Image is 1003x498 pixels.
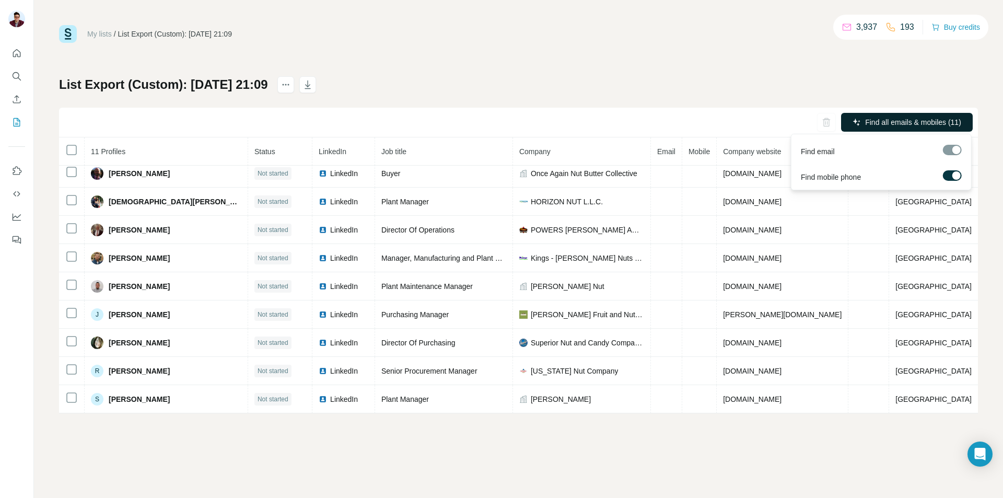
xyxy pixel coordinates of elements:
[91,252,103,264] img: Avatar
[319,226,327,234] img: LinkedIn logo
[91,393,103,406] div: S
[519,226,528,234] img: company-logo
[381,310,449,319] span: Purchasing Manager
[109,366,170,376] span: [PERSON_NAME]
[319,169,327,178] img: LinkedIn logo
[895,254,972,262] span: [GEOGRAPHIC_DATA]
[723,147,781,156] span: Company website
[8,207,25,226] button: Dashboard
[8,44,25,63] button: Quick start
[689,147,710,156] span: Mobile
[531,394,591,404] span: [PERSON_NAME]
[531,366,619,376] span: [US_STATE] Nut Company
[114,29,116,39] li: /
[801,172,861,182] span: Find mobile phone
[856,21,877,33] p: 3,937
[319,282,327,291] img: LinkedIn logo
[258,282,288,291] span: Not started
[723,226,782,234] span: [DOMAIN_NAME]
[109,225,170,235] span: [PERSON_NAME]
[330,225,358,235] span: LinkedIn
[319,367,327,375] img: LinkedIn logo
[931,20,980,34] button: Buy credits
[319,198,327,206] img: LinkedIn logo
[381,147,406,156] span: Job title
[900,21,914,33] p: 193
[723,198,782,206] span: [DOMAIN_NAME]
[723,282,782,291] span: [DOMAIN_NAME]
[319,310,327,319] img: LinkedIn logo
[381,254,531,262] span: Manager, Manufacturing and Plant Operations
[258,310,288,319] span: Not started
[723,395,782,403] span: [DOMAIN_NAME]
[109,338,170,348] span: [PERSON_NAME]
[87,30,112,38] a: My lists
[895,310,972,319] span: [GEOGRAPHIC_DATA]
[531,225,644,235] span: POWERS [PERSON_NAME] AND Nut
[91,308,103,321] div: J
[8,230,25,249] button: Feedback
[8,90,25,109] button: Enrich CSV
[109,168,170,179] span: [PERSON_NAME]
[657,147,675,156] span: Email
[109,196,241,207] span: [DEMOGRAPHIC_DATA][PERSON_NAME]
[330,366,358,376] span: LinkedIn
[109,281,170,292] span: [PERSON_NAME]
[531,253,644,263] span: Kings - [PERSON_NAME] Nuts - Summer Harvest
[381,198,429,206] span: Plant Manager
[258,169,288,178] span: Not started
[381,395,429,403] span: Plant Manager
[109,253,170,263] span: [PERSON_NAME]
[723,169,782,178] span: [DOMAIN_NAME]
[531,168,637,179] span: Once Again Nut Butter Collective
[519,367,528,375] img: company-logo
[723,367,782,375] span: [DOMAIN_NAME]
[319,395,327,403] img: LinkedIn logo
[109,309,170,320] span: [PERSON_NAME]
[109,394,170,404] span: [PERSON_NAME]
[865,117,961,128] span: Find all emails & mobiles (11)
[258,338,288,348] span: Not started
[91,337,103,349] img: Avatar
[8,67,25,86] button: Search
[519,147,551,156] span: Company
[8,184,25,203] button: Use Surfe API
[91,365,103,377] div: R
[723,339,782,347] span: [DOMAIN_NAME]
[91,195,103,208] img: Avatar
[801,146,835,157] span: Find email
[277,76,294,93] button: actions
[895,198,972,206] span: [GEOGRAPHIC_DATA]
[330,281,358,292] span: LinkedIn
[258,225,288,235] span: Not started
[841,113,973,132] button: Find all emails & mobiles (11)
[330,196,358,207] span: LinkedIn
[895,339,972,347] span: [GEOGRAPHIC_DATA]
[59,25,77,43] img: Surfe Logo
[381,169,401,178] span: Buyer
[8,161,25,180] button: Use Surfe on LinkedIn
[330,168,358,179] span: LinkedIn
[330,253,358,263] span: LinkedIn
[381,367,477,375] span: Senior Procurement Manager
[519,310,528,319] img: company-logo
[531,338,644,348] span: Superior Nut and Candy Company, Inc.
[319,254,327,262] img: LinkedIn logo
[258,197,288,206] span: Not started
[895,226,972,234] span: [GEOGRAPHIC_DATA]
[381,226,454,234] span: Director Of Operations
[519,198,528,206] img: company-logo
[8,113,25,132] button: My lists
[258,366,288,376] span: Not started
[895,367,972,375] span: [GEOGRAPHIC_DATA]
[59,76,268,93] h1: List Export (Custom): [DATE] 21:09
[8,10,25,27] img: Avatar
[531,309,644,320] span: [PERSON_NAME] Fruit and Nut Company
[723,254,782,262] span: [DOMAIN_NAME]
[381,339,456,347] span: Director Of Purchasing
[531,196,603,207] span: HORIZON NUT L.L.C.
[91,147,125,156] span: 11 Profiles
[91,280,103,293] img: Avatar
[258,253,288,263] span: Not started
[319,339,327,347] img: LinkedIn logo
